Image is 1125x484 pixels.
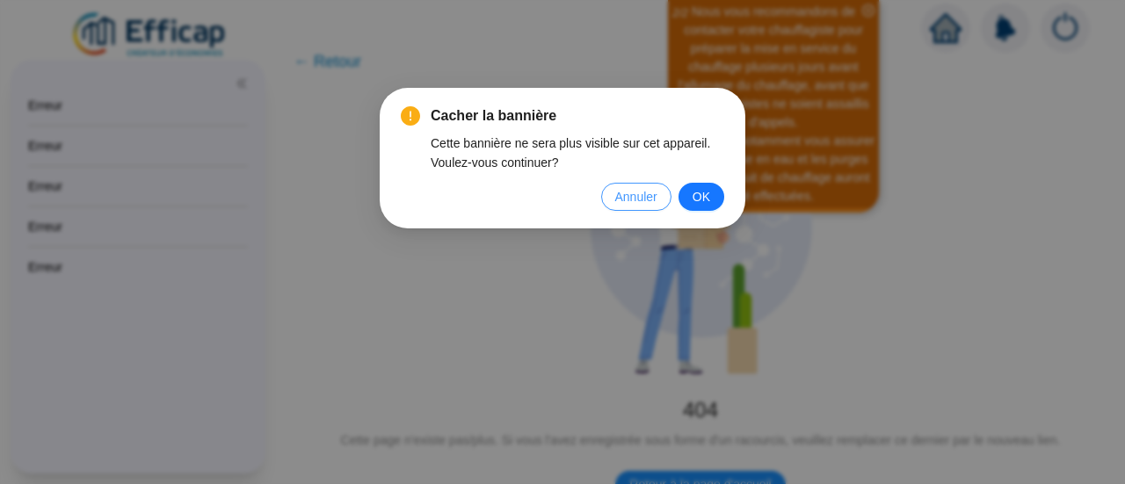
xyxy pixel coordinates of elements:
[431,134,724,172] div: Cette bannière ne sera plus visible sur cet appareil. Voulez-vous continuer?
[679,183,724,211] button: OK
[431,105,724,126] span: Cacher la bannière
[615,187,657,206] span: Annuler
[601,183,671,211] button: Annuler
[401,106,420,126] span: exclamation-circle
[693,187,710,206] span: OK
